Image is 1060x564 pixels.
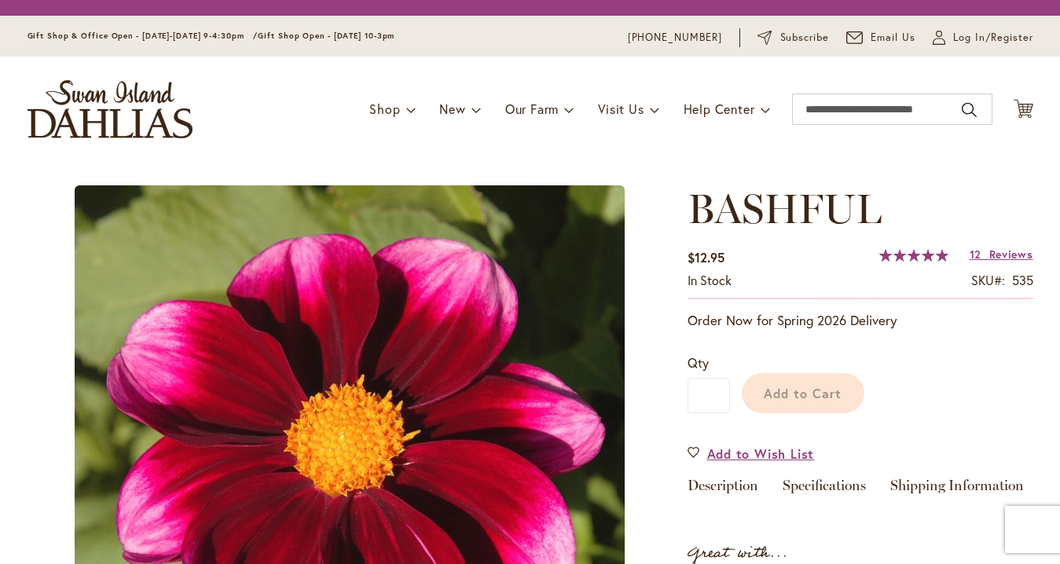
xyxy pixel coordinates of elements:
a: Add to Wish List [688,445,815,463]
span: Reviews [989,247,1033,262]
a: Subscribe [757,30,829,46]
p: Order Now for Spring 2026 Delivery [688,311,1033,330]
span: Shop [369,101,400,117]
div: Detailed Product Info [688,478,1033,501]
span: Log In/Register [953,30,1033,46]
a: Description [688,478,758,501]
span: New [439,101,465,117]
div: 535 [1012,272,1033,290]
span: In stock [688,272,732,288]
span: Subscribe [780,30,830,46]
span: Gift Shop & Office Open - [DATE]-[DATE] 9-4:30pm / [28,31,259,41]
span: Visit Us [598,101,644,117]
a: Shipping Information [890,478,1024,501]
div: Availability [688,272,732,290]
div: 99% [879,249,948,262]
button: Search [962,97,976,123]
span: Gift Shop Open - [DATE] 10-3pm [258,31,394,41]
a: [PHONE_NUMBER] [628,30,723,46]
span: Qty [688,354,709,371]
span: BASHFUL [688,184,882,233]
strong: SKU [971,272,1005,288]
span: Email Us [871,30,915,46]
a: 12 Reviews [970,247,1033,262]
span: 12 [970,247,981,262]
span: Add to Wish List [707,445,815,463]
a: store logo [28,80,193,138]
a: Email Us [846,30,915,46]
span: $12.95 [688,249,724,266]
a: Log In/Register [933,30,1033,46]
span: Help Center [684,101,755,117]
a: Specifications [783,478,866,501]
span: Our Farm [505,101,559,117]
